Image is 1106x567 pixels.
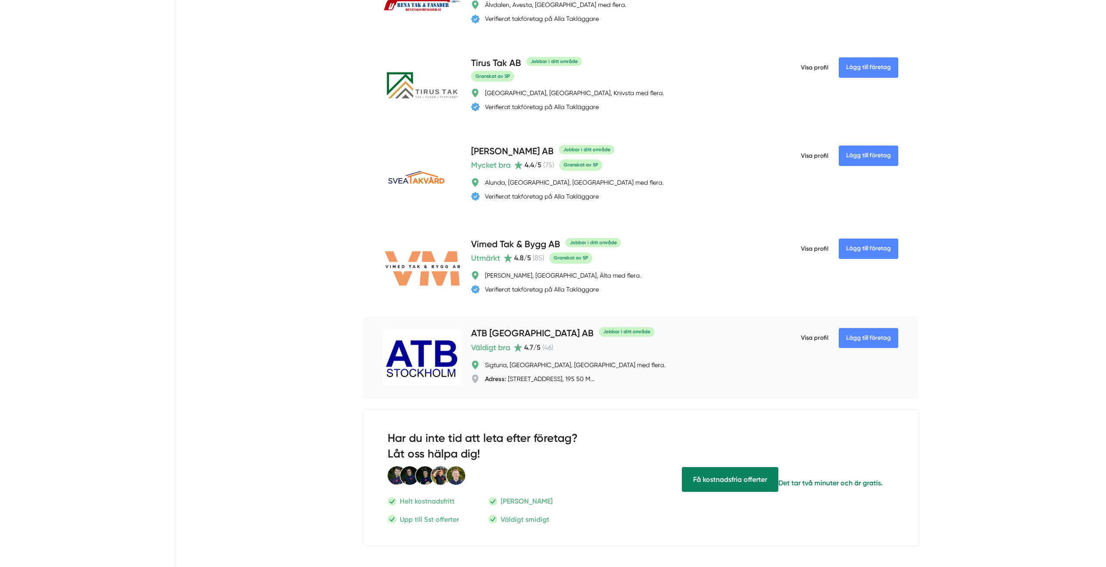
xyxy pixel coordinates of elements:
p: Helt kostnadsfritt [400,496,455,507]
span: Mycket bra [471,159,511,171]
: Lägg till företag [839,239,898,259]
div: Alunda, [GEOGRAPHIC_DATA], [GEOGRAPHIC_DATA] med flera. [485,178,664,187]
div: [GEOGRAPHIC_DATA], [GEOGRAPHIC_DATA], Knivsta med flera. [485,89,664,97]
div: [STREET_ADDRESS], 195 50 M... [485,375,595,383]
p: Väldigt smidigt [501,514,549,525]
p: [PERSON_NAME] [501,496,553,507]
span: Visa profil [801,238,828,260]
img: Vimed Tak & Bygg AB [384,250,461,287]
div: Älvdalen, Avesta, [GEOGRAPHIC_DATA] med flera. [485,0,626,9]
span: 4.8 /5 [514,254,531,262]
div: Verifierat takföretag på Alla Takläggare [485,192,599,201]
span: Få hjälp [682,467,778,492]
div: Verifierat takföretag på Alla Takläggare [485,285,599,294]
span: Visa profil [801,56,828,79]
div: Jobbar i ditt område [565,238,621,247]
p: Upp till 5st offerter [400,514,459,525]
h4: Tirus Tak AB [471,56,521,71]
div: Jobbar i ditt område [559,145,614,154]
span: ( 75 ) [543,161,554,169]
strong: Adress: [485,375,506,383]
span: ( 85 ) [533,254,544,262]
span: Granskat av SP [549,252,592,263]
div: Verifierat takföretag på Alla Takläggare [485,103,599,111]
h2: Har du inte tid att leta efter företag? Låt oss hälpa dig! [388,431,611,466]
h4: ATB [GEOGRAPHIC_DATA] AB [471,327,594,341]
: Lägg till företag [839,57,898,77]
h4: Vimed Tak & Bygg AB [471,238,560,252]
span: Utmärkt [471,252,500,264]
div: [PERSON_NAME], [GEOGRAPHIC_DATA], Älta med flera. [485,271,641,280]
span: 4.7 /5 [524,343,541,351]
img: Smartproduktion Personal [388,466,466,486]
div: Verifierat takföretag på Alla Takläggare [485,14,599,23]
span: ( 46 ) [542,343,553,351]
: Lägg till företag [839,328,898,348]
span: Granskat av SP [559,159,602,170]
span: Väldigt bra [471,342,510,354]
div: Sigtuna, [GEOGRAPHIC_DATA], [GEOGRAPHIC_DATA] med flera. [485,361,665,369]
span: Granskat av SP [471,71,514,82]
p: Det tar två minuter och är gratis. [778,477,883,488]
span: Visa profil [801,145,828,167]
div: Jobbar i ditt område [599,327,654,336]
span: Visa profil [801,327,828,349]
h4: [PERSON_NAME] AB [471,145,554,159]
: Lägg till företag [839,146,898,166]
img: Tirus Tak AB [384,67,461,106]
img: Svea Takvård AB [384,145,449,210]
span: 4.4 /5 [525,161,541,169]
img: ATB Stockholm AB [384,330,461,385]
div: Jobbar i ditt område [526,57,582,66]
